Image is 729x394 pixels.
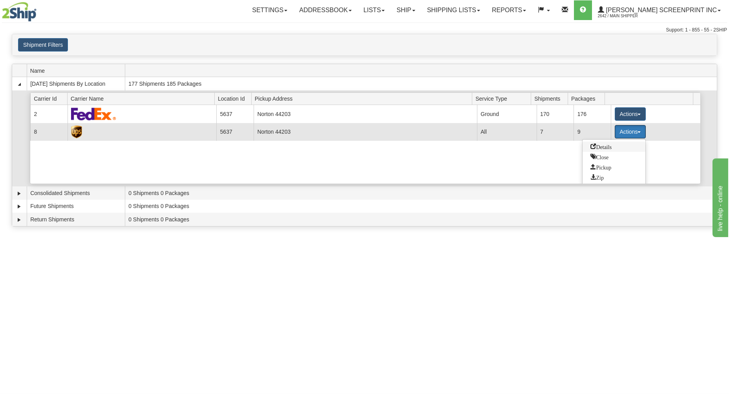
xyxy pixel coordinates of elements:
[71,125,82,138] img: UPS
[571,92,605,105] span: Packages
[391,0,421,20] a: Ship
[125,200,717,213] td: 0 Shipments 0 Packages
[71,107,116,120] img: FedEx Express®
[30,105,68,123] td: 2
[255,92,472,105] span: Pickup Address
[590,174,603,180] span: Zip
[30,123,68,141] td: 8
[254,105,477,123] td: Norton 44203
[583,162,645,172] a: Request a carrier pickup
[27,77,125,90] td: [DATE] Shipments By Location
[590,154,608,159] span: Close
[574,105,611,123] td: 176
[477,123,537,141] td: All
[486,0,532,20] a: Reports
[27,213,125,226] td: Return Shipments
[293,0,358,20] a: Addressbook
[615,125,646,138] button: Actions
[583,142,645,152] a: Go to Details view
[2,2,37,22] img: logo2642.jpg
[477,105,537,123] td: Ground
[590,144,612,149] span: Details
[27,186,125,200] td: Consolidated Shipments
[125,186,717,200] td: 0 Shipments 0 Packages
[590,164,611,169] span: Pickup
[598,12,657,20] span: 2642 / Main Shipper
[30,64,125,77] span: Name
[15,190,23,197] a: Expand
[358,0,391,20] a: Lists
[15,80,23,88] a: Collapse
[2,27,727,33] div: Support: 1 - 855 - 55 - 2SHIP
[574,123,611,141] td: 9
[254,123,477,141] td: Norton 44203
[71,92,214,105] span: Carrier Name
[583,172,645,182] a: Zip and Download All Shipping Documents
[34,92,67,105] span: Carrier Id
[537,105,574,123] td: 170
[6,5,73,14] div: live help - online
[125,77,717,90] td: 177 Shipments 185 Packages
[534,92,568,105] span: Shipments
[592,0,727,20] a: [PERSON_NAME] Screenprint Inc 2642 / Main Shipper
[216,123,254,141] td: 5637
[27,200,125,213] td: Future Shipments
[15,203,23,210] a: Expand
[18,38,68,52] button: Shipment Filters
[218,92,251,105] span: Location Id
[537,123,574,141] td: 7
[421,0,486,20] a: Shipping lists
[604,7,717,13] span: [PERSON_NAME] Screenprint Inc
[125,213,717,226] td: 0 Shipments 0 Packages
[583,182,645,193] a: Print or Download All Shipping Documents in one file
[711,157,728,237] iframe: chat widget
[15,216,23,224] a: Expand
[216,105,254,123] td: 5637
[615,107,646,121] button: Actions
[475,92,531,105] span: Service Type
[583,152,645,162] a: Close this group
[246,0,293,20] a: Settings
